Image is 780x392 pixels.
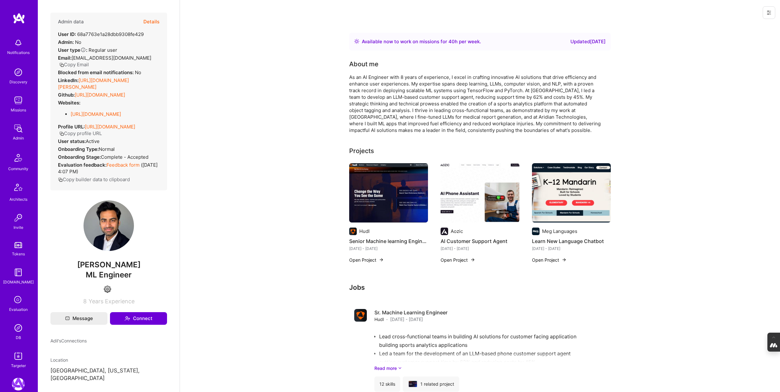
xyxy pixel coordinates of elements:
[11,362,26,369] div: Targeter
[374,377,400,392] div: 12 skills
[85,124,135,130] a: [URL][DOMAIN_NAME]
[58,177,63,182] i: icon Copy
[349,283,611,291] h3: Jobs
[65,316,70,321] i: icon Mail
[354,309,367,322] img: Company logo
[9,196,27,203] div: Architects
[532,237,611,245] h4: Learn New Language Chatbot
[58,69,141,76] div: No
[84,200,134,251] img: User Avatar
[12,37,25,49] img: bell
[349,257,384,263] button: Open Project
[50,312,107,325] button: Message
[75,92,125,98] a: [URL][DOMAIN_NAME]
[50,357,167,363] div: Location
[58,146,99,152] strong: Onboarding Type:
[58,39,81,45] div: No
[349,146,374,156] div: Projects
[101,154,148,160] span: Complete - Accepted
[71,111,121,117] a: [URL][DOMAIN_NAME]
[143,13,159,31] button: Details
[12,94,25,107] img: teamwork
[7,49,30,56] div: Notifications
[80,47,86,53] i: Help
[441,228,448,235] img: Company logo
[12,211,25,224] img: Invite
[12,350,25,362] img: Skill Targeter
[448,39,455,45] span: 40
[12,122,25,135] img: admin teamwork
[386,316,388,323] span: ·
[441,257,475,263] button: Open Project
[58,47,117,53] div: Regular user
[349,163,428,223] img: Senior Machine learning Engineer
[11,150,26,165] img: Community
[570,38,606,45] div: Updated [DATE]
[359,228,370,235] div: Hudl
[59,62,64,67] i: icon Copy
[374,365,606,371] a: Read more
[409,381,417,387] img: Hudl
[441,245,519,252] div: [DATE] - [DATE]
[50,337,87,344] span: Adil's Connections
[349,59,378,69] div: About me
[124,316,130,321] i: icon Connect
[107,162,140,168] a: Feedback form
[349,74,601,134] div: As an AI Engineer with 8 years of experience, I excel in crafting innovative AI solutions that dr...
[58,39,74,45] strong: Admin:
[441,237,519,245] h4: AI Customer Support Agent
[58,55,72,61] strong: Email:
[59,131,64,136] i: icon Copy
[398,365,402,371] i: icon ArrowDownSecondaryDark
[86,270,132,279] span: ML Engineer
[362,38,481,45] div: Available now to work on missions for h per week .
[451,228,463,235] div: Aozic
[374,316,384,323] span: Hudl
[12,66,25,79] img: discovery
[58,77,129,90] a: [URL][DOMAIN_NAME][PERSON_NAME]
[9,306,28,313] div: Evaluation
[13,135,24,141] div: Admin
[349,228,357,235] img: Company logo
[10,378,26,390] a: A.Team: Leading A.Team's Marketing & DemandGen
[58,47,87,53] strong: User type :
[562,257,567,262] img: arrow-right
[58,154,101,160] strong: Onboarding Stage:
[12,266,25,279] img: guide book
[12,251,25,257] div: Tokens
[58,92,75,98] strong: Github:
[50,260,167,270] span: [PERSON_NAME]
[16,334,21,341] div: DB
[89,298,135,305] span: Years Experience
[470,257,475,262] img: arrow-right
[58,176,130,183] button: Copy builder data to clipboard
[58,31,76,37] strong: User ID:
[59,61,89,68] button: Copy Email
[532,163,611,223] img: Learn New Language Chatbot
[8,165,28,172] div: Community
[441,163,519,223] img: AI Customer Support Agent
[11,107,26,113] div: Missions
[11,181,26,196] img: Architects
[58,124,85,130] strong: Profile URL:
[349,245,428,252] div: [DATE] - [DATE]
[58,138,86,144] strong: User status:
[99,146,115,152] span: normal
[374,309,448,316] h4: Sr. Machine Learning Engineer
[58,162,107,168] strong: Evaluation feedback:
[104,285,111,293] img: Limited Access
[83,298,87,305] span: 8
[12,294,24,306] i: icon SelectionTeam
[354,39,359,44] img: Availability
[58,69,135,75] strong: Blocked from email notifications:
[532,245,611,252] div: [DATE] - [DATE]
[379,257,384,262] img: arrow-right
[349,237,428,245] h4: Senior Machine learning Engineer
[14,224,23,231] div: Invite
[403,377,459,392] div: 1 related project
[110,312,167,325] button: Connect
[542,228,577,235] div: Meg Languages
[59,130,102,137] button: Copy profile URL
[532,228,540,235] img: Company logo
[58,31,144,38] div: 68a7763e1a28dbb9308fe429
